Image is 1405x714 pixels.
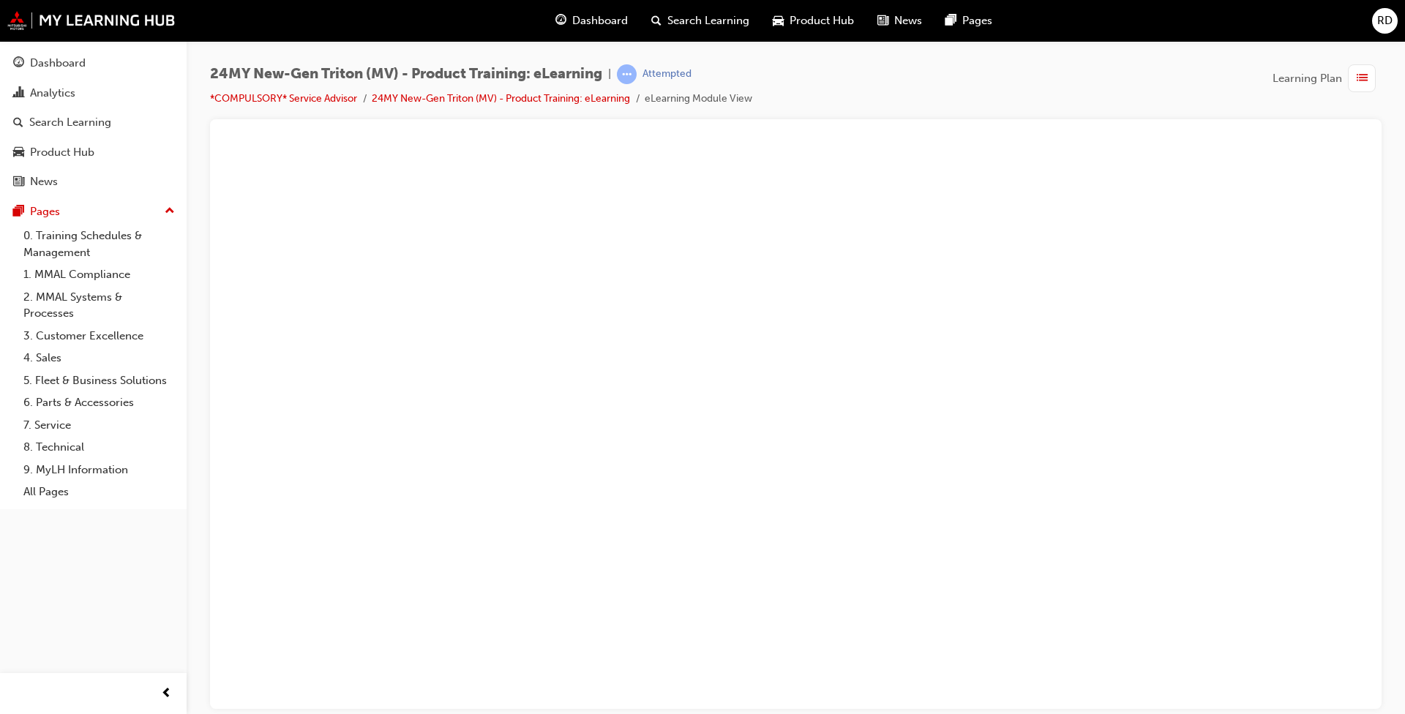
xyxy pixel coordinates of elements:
[6,50,181,77] a: Dashboard
[608,66,611,83] span: |
[640,6,761,36] a: search-iconSearch Learning
[866,6,934,36] a: news-iconNews
[645,91,752,108] li: eLearning Module View
[30,203,60,220] div: Pages
[934,6,1004,36] a: pages-iconPages
[1357,69,1368,88] span: list-icon
[18,286,181,325] a: 2. MMAL Systems & Processes
[544,6,640,36] a: guage-iconDashboard
[18,436,181,459] a: 8. Technical
[6,47,181,198] button: DashboardAnalyticsSearch LearningProduct HubNews
[18,414,181,437] a: 7. Service
[372,92,630,105] a: 24MY New-Gen Triton (MV) - Product Training: eLearning
[18,225,181,263] a: 0. Training Schedules & Management
[6,80,181,107] a: Analytics
[18,347,181,369] a: 4. Sales
[30,144,94,161] div: Product Hub
[165,202,175,221] span: up-icon
[555,12,566,30] span: guage-icon
[13,57,24,70] span: guage-icon
[6,168,181,195] a: News
[13,206,24,219] span: pages-icon
[1273,64,1382,92] button: Learning Plan
[1372,8,1398,34] button: RD
[761,6,866,36] a: car-iconProduct Hub
[13,116,23,129] span: search-icon
[18,481,181,503] a: All Pages
[6,109,181,136] a: Search Learning
[18,459,181,481] a: 9. MyLH Information
[617,64,637,84] span: learningRecordVerb_ATTEMPT-icon
[877,12,888,30] span: news-icon
[6,198,181,225] button: Pages
[13,176,24,189] span: news-icon
[1377,12,1393,29] span: RD
[1273,70,1342,87] span: Learning Plan
[30,85,75,102] div: Analytics
[30,55,86,72] div: Dashboard
[210,66,602,83] span: 24MY New-Gen Triton (MV) - Product Training: eLearning
[210,92,357,105] a: *COMPULSORY* Service Advisor
[18,391,181,414] a: 6. Parts & Accessories
[962,12,992,29] span: Pages
[651,12,662,30] span: search-icon
[572,12,628,29] span: Dashboard
[773,12,784,30] span: car-icon
[30,173,58,190] div: News
[642,67,692,81] div: Attempted
[13,87,24,100] span: chart-icon
[161,685,172,703] span: prev-icon
[18,325,181,347] a: 3. Customer Excellence
[945,12,956,30] span: pages-icon
[790,12,854,29] span: Product Hub
[13,146,24,159] span: car-icon
[7,11,176,30] img: mmal
[6,139,181,166] a: Product Hub
[667,12,749,29] span: Search Learning
[894,12,922,29] span: News
[18,263,181,286] a: 1. MMAL Compliance
[18,369,181,392] a: 5. Fleet & Business Solutions
[29,114,111,131] div: Search Learning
